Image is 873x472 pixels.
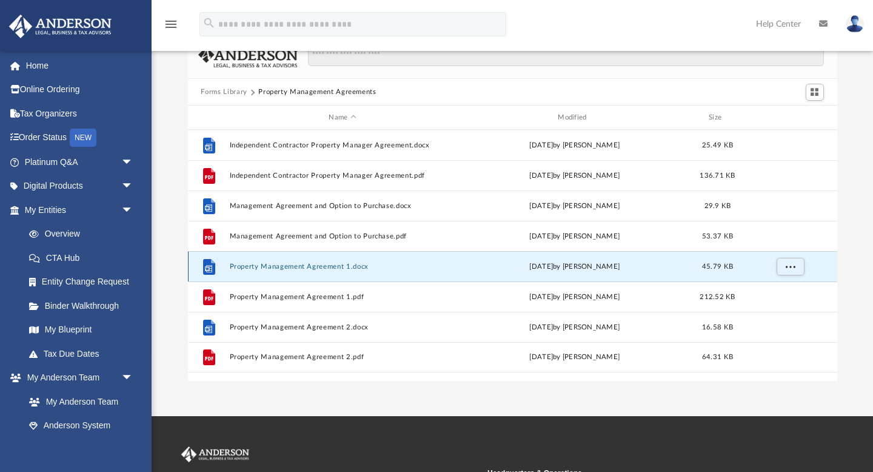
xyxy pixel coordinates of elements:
[17,270,152,294] a: Entity Change Request
[202,16,216,30] i: search
[461,140,688,151] div: [DATE] by [PERSON_NAME]
[193,112,223,123] div: id
[201,87,247,98] button: Forms Library
[704,203,731,209] span: 29.9 KB
[461,201,688,212] div: [DATE] by [PERSON_NAME]
[229,202,456,210] button: Management Agreement and Option to Purchase.docx
[121,150,145,175] span: arrow_drop_down
[846,15,864,33] img: User Pic
[70,129,96,147] div: NEW
[8,150,152,174] a: Platinum Q&Aarrow_drop_down
[229,293,456,301] button: Property Management Agreement 1.pdf
[701,233,732,240] span: 53.37 KB
[701,354,732,360] span: 64.31 KB
[700,172,735,179] span: 136.71 KB
[806,84,824,101] button: Switch to Grid View
[776,258,804,276] button: More options
[121,366,145,391] span: arrow_drop_down
[229,112,455,123] div: Name
[229,141,456,149] button: Independent Contractor Property Manager Agreement.docx
[17,342,152,366] a: Tax Due Dates
[164,23,178,32] a: menu
[17,414,145,438] a: Anderson System
[17,222,152,246] a: Overview
[17,294,152,318] a: Binder Walkthrough
[8,53,152,78] a: Home
[8,126,152,150] a: Order StatusNEW
[17,246,152,270] a: CTA Hub
[8,101,152,126] a: Tax Organizers
[8,198,152,222] a: My Entitiesarrow_drop_down
[701,324,732,331] span: 16.58 KB
[461,261,688,272] div: [DATE] by [PERSON_NAME]
[179,447,252,462] img: Anderson Advisors Platinum Portal
[258,87,376,98] button: Property Management Agreements
[308,44,823,67] input: Search files and folders
[693,112,741,123] div: Size
[700,294,735,300] span: 212.52 KB
[5,15,115,38] img: Anderson Advisors Platinum Portal
[121,174,145,199] span: arrow_drop_down
[229,354,456,362] button: Property Management Agreement 2.pdf
[461,352,688,363] div: [DATE] by [PERSON_NAME]
[461,170,688,181] div: [DATE] by [PERSON_NAME]
[188,130,837,382] div: grid
[8,78,152,102] a: Online Ordering
[701,263,732,270] span: 45.79 KB
[461,322,688,333] div: [DATE] by [PERSON_NAME]
[8,366,145,390] a: My Anderson Teamarrow_drop_down
[461,112,687,123] div: Modified
[461,231,688,242] div: [DATE] by [PERSON_NAME]
[229,263,456,271] button: Property Management Agreement 1.docx
[461,292,688,303] div: [DATE] by [PERSON_NAME]
[229,232,456,240] button: Management Agreement and Option to Purchase.pdf
[17,389,139,414] a: My Anderson Team
[229,172,456,180] button: Independent Contractor Property Manager Agreement.pdf
[17,318,145,342] a: My Blueprint
[164,17,178,32] i: menu
[747,112,832,123] div: id
[121,198,145,223] span: arrow_drop_down
[8,174,152,198] a: Digital Productsarrow_drop_down
[701,142,732,149] span: 25.49 KB
[229,323,456,331] button: Property Management Agreement 2.docx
